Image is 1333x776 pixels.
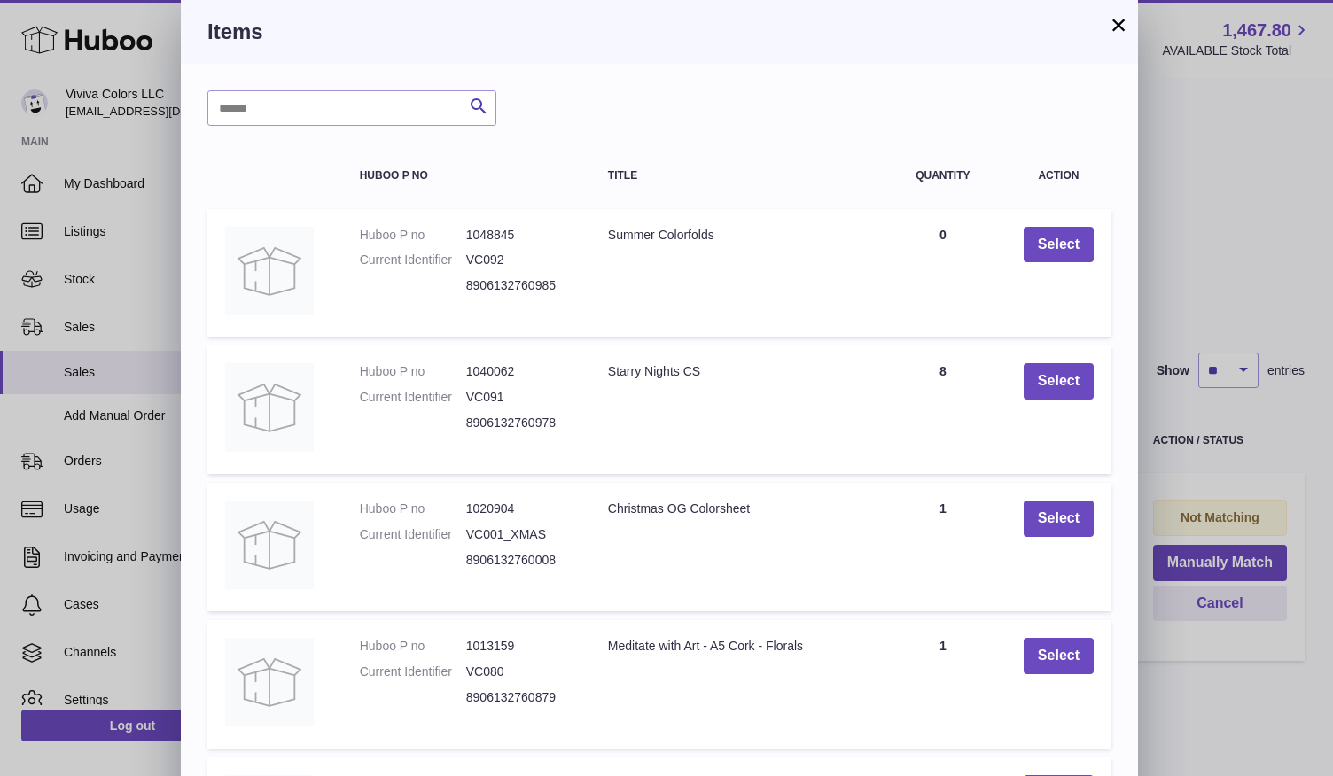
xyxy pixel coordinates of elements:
[466,638,573,655] dd: 1013159
[360,501,466,517] dt: Huboo P no
[1108,14,1129,35] button: ×
[880,209,1006,338] td: 0
[225,363,314,452] img: Starry Nights CS
[466,552,573,569] dd: 8906132760008
[207,18,1111,46] h3: Items
[466,501,573,517] dd: 1020904
[608,501,862,517] div: Christmas OG Colorsheet
[466,363,573,380] dd: 1040062
[360,663,466,680] dt: Current Identifier
[1006,152,1111,199] th: Action
[608,363,862,380] div: Starry Nights CS
[608,638,862,655] div: Meditate with Art - A5 Cork - Florals
[360,638,466,655] dt: Huboo P no
[466,663,573,680] dd: VC080
[1024,638,1094,674] button: Select
[360,526,466,543] dt: Current Identifier
[360,252,466,268] dt: Current Identifier
[360,389,466,406] dt: Current Identifier
[466,415,573,431] dd: 8906132760978
[880,620,1006,749] td: 1
[225,501,314,589] img: Christmas OG Colorsheet
[608,227,862,244] div: Summer Colorfolds
[880,483,1006,611] td: 1
[360,227,466,244] dt: Huboo P no
[880,152,1006,199] th: Quantity
[1024,363,1094,400] button: Select
[1024,501,1094,537] button: Select
[466,389,573,406] dd: VC091
[466,526,573,543] dd: VC001_XMAS
[880,345,1006,474] td: 8
[466,227,573,244] dd: 1048845
[225,227,314,315] img: Summer Colorfolds
[225,638,314,726] img: Meditate with Art - A5 Cork - Florals
[1024,227,1094,263] button: Select
[590,152,880,199] th: Title
[342,152,590,199] th: Huboo P no
[466,277,573,294] dd: 8906132760985
[466,689,573,706] dd: 8906132760879
[466,252,573,268] dd: VC092
[360,363,466,380] dt: Huboo P no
